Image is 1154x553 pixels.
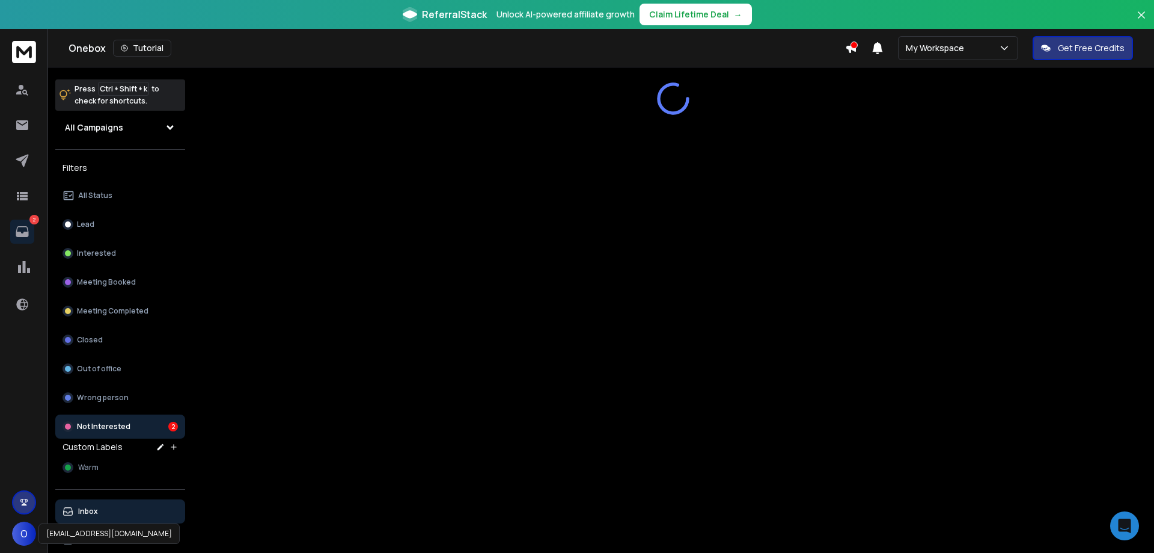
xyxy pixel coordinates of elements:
[77,249,116,258] p: Interested
[75,83,159,107] p: Press to check for shortcuts.
[77,306,148,316] p: Meeting Completed
[1110,511,1139,540] div: Open Intercom Messenger
[640,4,752,25] button: Claim Lifetime Deal→
[10,220,34,244] a: 2
[69,40,845,57] div: Onebox
[78,507,98,516] p: Inbox
[55,357,185,381] button: Out of office
[55,270,185,294] button: Meeting Booked
[12,522,36,546] button: O
[63,441,123,453] h3: Custom Labels
[55,159,185,176] h3: Filters
[168,422,178,431] div: 2
[77,335,103,345] p: Closed
[113,40,171,57] button: Tutorial
[55,456,185,480] button: Warm
[65,122,123,134] h1: All Campaigns
[734,8,742,20] span: →
[77,393,129,403] p: Wrong person
[55,386,185,410] button: Wrong person
[77,220,94,229] p: Lead
[29,215,39,224] p: 2
[55,184,185,208] button: All Status
[77,277,136,287] p: Meeting Booked
[55,299,185,323] button: Meeting Completed
[38,524,180,544] div: [EMAIL_ADDRESS][DOMAIN_NAME]
[98,82,149,96] span: Ctrl + Shift + k
[55,212,185,236] button: Lead
[78,191,112,200] p: All Status
[422,7,487,22] span: ReferralStack
[1058,42,1125,54] p: Get Free Credits
[1134,7,1149,36] button: Close banner
[78,463,99,472] span: Warm
[55,116,185,140] button: All Campaigns
[55,328,185,352] button: Closed
[77,364,121,374] p: Out of office
[55,415,185,439] button: Not Interested2
[55,241,185,265] button: Interested
[77,422,130,431] p: Not Interested
[55,499,185,524] button: Inbox
[496,8,635,20] p: Unlock AI-powered affiliate growth
[906,42,969,54] p: My Workspace
[1033,36,1133,60] button: Get Free Credits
